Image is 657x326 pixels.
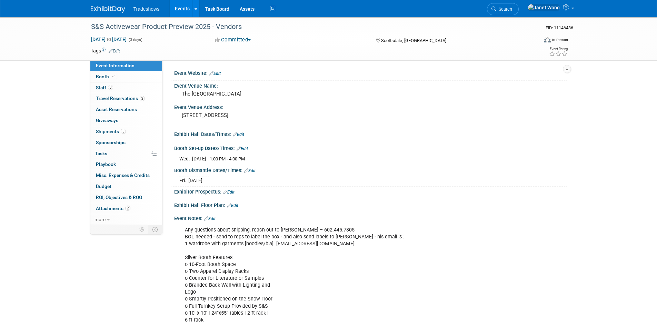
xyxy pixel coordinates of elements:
[497,36,568,46] div: Event Format
[96,172,150,178] span: Misc. Expenses & Credits
[237,146,248,151] a: Edit
[90,104,162,115] a: Asset Reservations
[96,85,113,90] span: Staff
[90,93,162,104] a: Travel Reservations2
[90,148,162,159] a: Tasks
[90,137,162,148] a: Sponsorships
[96,129,126,134] span: Shipments
[95,151,107,156] span: Tasks
[90,192,162,203] a: ROI, Objectives & ROO
[96,184,111,189] span: Budget
[90,82,162,93] a: Staff3
[179,177,188,184] td: Fri.
[174,187,567,196] div: Exhibitor Prospectus:
[90,60,162,71] a: Event Information
[90,181,162,192] a: Budget
[121,129,126,134] span: 5
[96,140,126,145] span: Sponsorships
[179,89,561,99] div: The [GEOGRAPHIC_DATA]
[179,155,192,162] td: Wed.
[528,4,560,11] img: Janet Wong
[133,6,160,12] span: Tradeshows
[90,159,162,170] a: Playbook
[106,37,112,42] span: to
[552,37,568,42] div: In-Person
[90,126,162,137] a: Shipments5
[223,190,235,195] a: Edit
[96,74,117,79] span: Booth
[174,213,567,222] div: Event Notes:
[546,25,573,30] span: Event ID: 11146486
[496,7,512,12] span: Search
[209,71,221,76] a: Edit
[188,177,202,184] td: [DATE]
[174,165,567,174] div: Booth Dismantle Dates/Times:
[244,168,256,173] a: Edit
[128,38,142,42] span: (3 days)
[90,170,162,181] a: Misc. Expenses & Credits
[174,81,567,89] div: Event Venue Name:
[140,96,145,101] span: 2
[108,85,113,90] span: 3
[136,225,148,234] td: Personalize Event Tab Strip
[174,200,567,209] div: Exhibit Hall Floor Plan:
[109,49,120,53] a: Edit
[96,63,135,68] span: Event Information
[125,206,130,211] span: 2
[94,217,106,222] span: more
[91,36,127,42] span: [DATE] [DATE]
[174,143,567,152] div: Booth Set-up Dates/Times:
[381,38,446,43] span: Scottsdale, [GEOGRAPHIC_DATA]
[192,155,206,162] td: [DATE]
[148,225,162,234] td: Toggle Event Tabs
[89,21,528,33] div: S&S Activewear Product Preview 2025 - Vendors
[90,214,162,225] a: more
[91,6,125,13] img: ExhibitDay
[233,132,244,137] a: Edit
[174,68,567,77] div: Event Website:
[212,36,253,43] button: Committed
[544,37,551,42] img: Format-Inperson.png
[90,71,162,82] a: Booth
[96,206,130,211] span: Attachments
[227,203,238,208] a: Edit
[96,161,116,167] span: Playbook
[90,203,162,214] a: Attachments2
[96,96,145,101] span: Travel Reservations
[174,102,567,111] div: Event Venue Address:
[174,129,567,138] div: Exhibit Hall Dates/Times:
[91,47,120,54] td: Tags
[210,156,245,161] span: 1:00 PM - 4:00 PM
[90,115,162,126] a: Giveaways
[96,195,142,200] span: ROI, Objectives & ROO
[182,112,330,118] pre: [STREET_ADDRESS]
[96,118,118,123] span: Giveaways
[112,75,116,78] i: Booth reservation complete
[96,107,137,112] span: Asset Reservations
[549,47,568,51] div: Event Rating
[487,3,519,15] a: Search
[204,216,216,221] a: Edit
